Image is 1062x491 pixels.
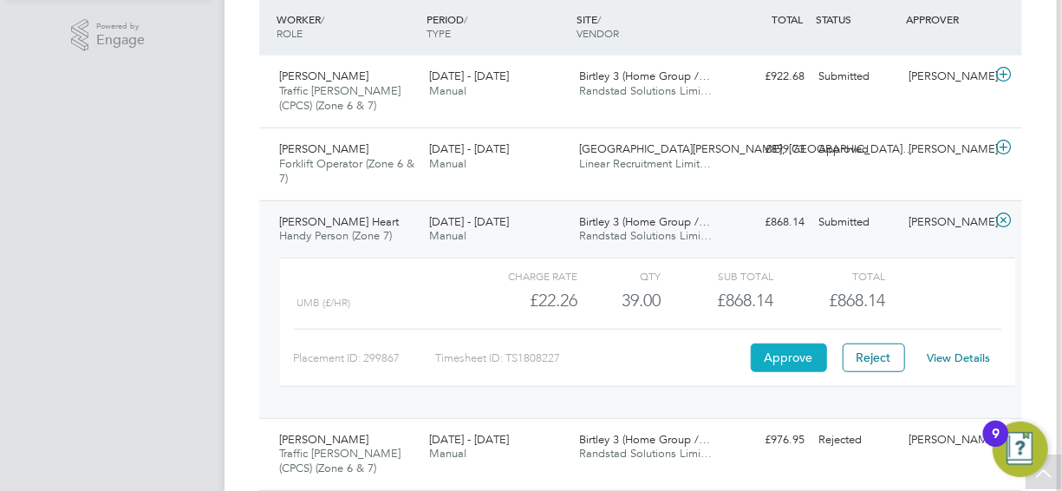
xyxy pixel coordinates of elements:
[322,12,325,26] span: /
[71,19,145,52] a: Powered byEngage
[661,286,773,315] div: £868.14
[280,83,401,113] span: Traffic [PERSON_NAME] (CPCS) (Zone 6 & 7)
[579,69,710,83] span: Birtley 3 (Home Group /…
[812,426,902,455] div: Rejected
[280,156,415,186] span: Forklift Operator (Zone 6 & 7)
[661,265,773,286] div: Sub Total
[572,3,722,49] div: SITE
[751,344,827,371] button: Approve
[429,83,466,98] span: Manual
[597,12,601,26] span: /
[280,141,369,156] span: [PERSON_NAME]
[579,156,711,171] span: Linear Recruitment Limit…
[993,422,1048,477] button: Open Resource Center, 9 new notifications
[812,135,902,164] div: Approved
[435,344,746,372] div: Timesheet ID: TS1808227
[843,344,905,371] button: Reject
[812,208,902,237] div: Submitted
[579,141,914,156] span: [GEOGRAPHIC_DATA][PERSON_NAME], [GEOGRAPHIC_DATA]…
[429,141,509,156] span: [DATE] - [DATE]
[579,446,712,461] span: Randstad Solutions Limi…
[579,214,710,229] span: Birtley 3 (Home Group /…
[96,19,145,34] span: Powered by
[722,62,812,91] div: £922.68
[902,62,992,91] div: [PERSON_NAME]
[772,12,804,26] span: TOTAL
[902,208,992,237] div: [PERSON_NAME]
[422,3,572,49] div: PERIOD
[992,434,1000,456] div: 9
[722,208,812,237] div: £868.14
[280,214,400,229] span: [PERSON_NAME] Heart
[577,265,661,286] div: QTY
[902,135,992,164] div: [PERSON_NAME]
[429,446,466,461] span: Manual
[579,432,710,447] span: Birtley 3 (Home Group /…
[829,290,885,311] span: £868.14
[429,156,466,171] span: Manual
[722,426,812,455] div: £976.95
[96,33,145,48] span: Engage
[280,446,401,475] span: Traffic [PERSON_NAME] (CPCS) (Zone 6 & 7)
[773,265,885,286] div: Total
[297,297,351,309] span: UMB (£/HR)
[722,135,812,164] div: £899.73
[429,69,509,83] span: [DATE] - [DATE]
[429,432,509,447] span: [DATE] - [DATE]
[273,3,423,49] div: WORKER
[280,432,369,447] span: [PERSON_NAME]
[465,286,577,315] div: £22.26
[429,214,509,229] span: [DATE] - [DATE]
[812,62,902,91] div: Submitted
[464,12,467,26] span: /
[429,228,466,243] span: Manual
[902,426,992,455] div: [PERSON_NAME]
[277,26,303,40] span: ROLE
[579,228,712,243] span: Randstad Solutions Limi…
[294,344,435,372] div: Placement ID: 299867
[812,3,902,35] div: STATUS
[280,69,369,83] span: [PERSON_NAME]
[579,83,712,98] span: Randstad Solutions Limi…
[465,265,577,286] div: Charge rate
[927,350,990,365] a: View Details
[577,286,661,315] div: 39.00
[280,228,393,243] span: Handy Person (Zone 7)
[427,26,451,40] span: TYPE
[577,26,619,40] span: VENDOR
[902,3,992,35] div: APPROVER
